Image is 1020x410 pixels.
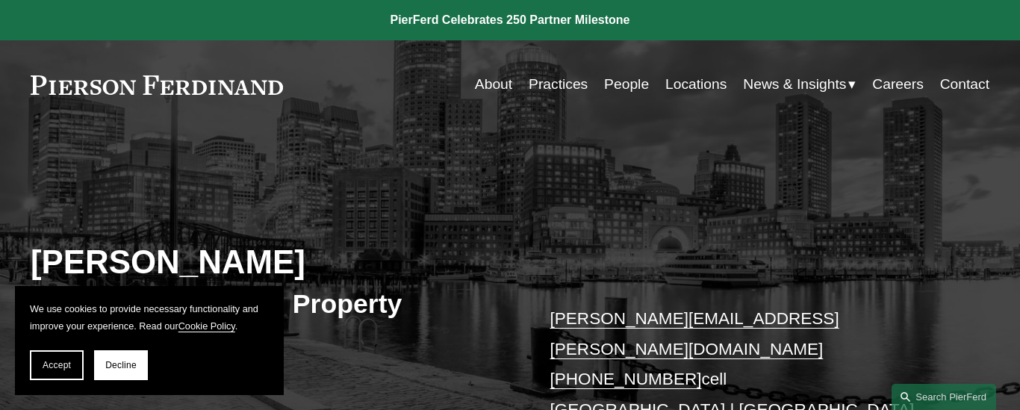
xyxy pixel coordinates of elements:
[743,72,846,98] span: News & Insights
[30,350,84,380] button: Accept
[94,350,148,380] button: Decline
[475,70,512,99] a: About
[604,70,649,99] a: People
[665,70,727,99] a: Locations
[30,301,269,335] p: We use cookies to provide necessary functionality and improve your experience. Read our .
[872,70,924,99] a: Careers
[940,70,989,99] a: Contact
[15,286,284,395] section: Cookie banner
[43,360,71,370] span: Accept
[178,320,235,332] a: Cookie Policy
[529,70,588,99] a: Practices
[550,370,702,388] a: [PHONE_NUMBER]
[892,384,996,410] a: Search this site
[105,360,137,370] span: Decline
[550,309,839,358] a: [PERSON_NAME][EMAIL_ADDRESS][PERSON_NAME][DOMAIN_NAME]
[743,70,856,99] a: folder dropdown
[31,242,510,282] h2: [PERSON_NAME]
